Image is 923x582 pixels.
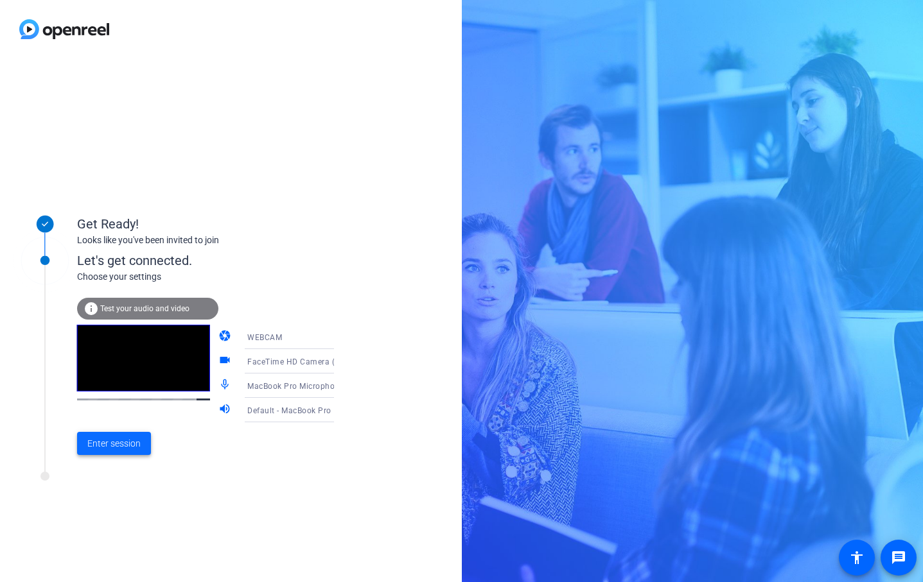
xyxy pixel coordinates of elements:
span: Default - MacBook Pro Speakers (Built-in) [247,405,402,415]
div: Looks like you've been invited to join [77,234,334,247]
mat-icon: mic_none [218,378,234,393]
mat-icon: accessibility [849,550,865,565]
span: WEBCAM [247,333,282,342]
span: MacBook Pro Microphone (Built-in) [247,381,378,391]
span: Test your audio and video [100,304,189,313]
div: Let's get connected. [77,251,360,270]
mat-icon: camera [218,329,234,345]
span: Enter session [87,437,141,450]
div: Get Ready! [77,214,334,234]
mat-icon: message [891,550,906,565]
mat-icon: volume_up [218,402,234,418]
mat-icon: info [84,301,99,316]
span: FaceTime HD Camera (3A71:F4B5) [247,356,379,366]
button: Enter session [77,432,151,455]
div: Choose your settings [77,270,360,284]
mat-icon: videocam [218,354,234,369]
